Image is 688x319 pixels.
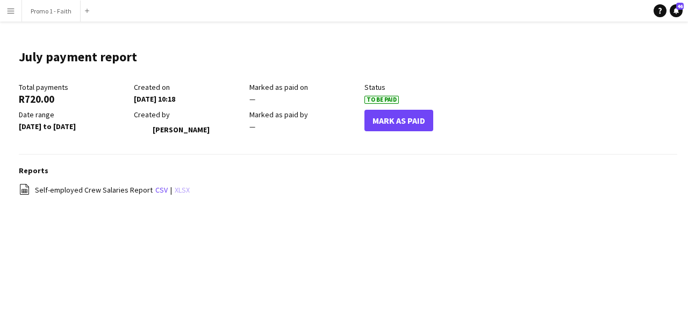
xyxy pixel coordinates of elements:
[249,82,359,92] div: Marked as paid on
[134,82,243,92] div: Created on
[249,94,255,104] span: —
[35,185,153,195] span: Self-employed Crew Salaries Report
[19,49,137,65] h1: July payment report
[134,122,243,138] div: [PERSON_NAME]
[364,82,474,92] div: Status
[249,122,255,131] span: —
[155,185,168,195] a: csv
[364,110,433,131] button: Mark As Paid
[249,110,359,119] div: Marked as paid by
[19,82,128,92] div: Total payments
[22,1,81,22] button: Promo 1 - Faith
[670,4,683,17] a: 46
[134,94,243,104] div: [DATE] 10:18
[134,110,243,119] div: Created by
[175,185,190,195] a: xlsx
[19,94,128,104] div: R720.00
[19,166,677,175] h3: Reports
[19,122,128,131] div: [DATE] to [DATE]
[19,110,128,119] div: Date range
[364,96,399,104] span: To Be Paid
[676,3,684,10] span: 46
[19,183,677,197] div: |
